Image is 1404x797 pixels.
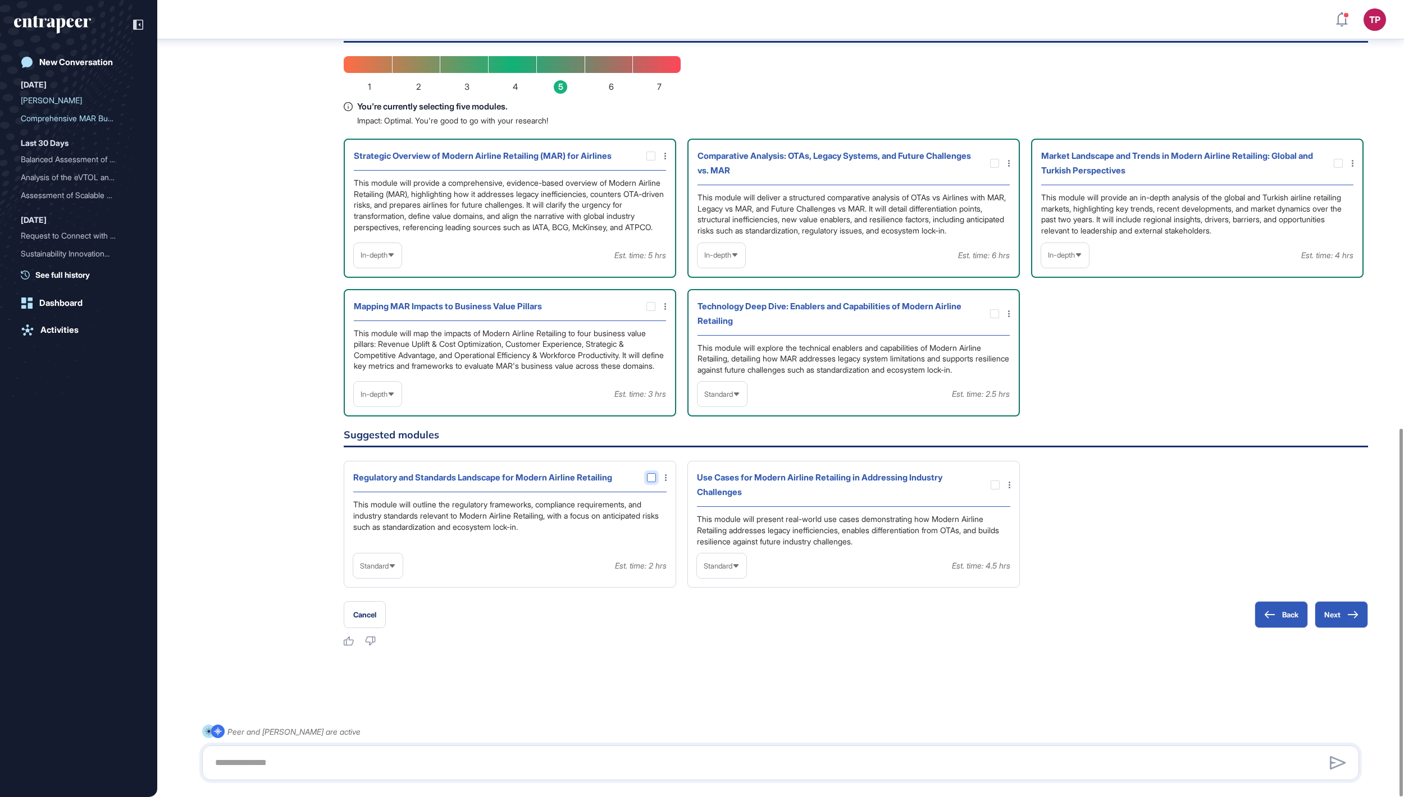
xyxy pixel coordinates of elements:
[698,299,972,328] div: Technology Deep Dive: Enablers and Capabilities of Modern Airline Retailing
[361,390,388,398] span: In-depth
[21,150,127,168] div: Balanced Assessment of AI...
[614,248,666,263] div: Est. time: 5 hrs
[35,269,90,281] span: See full history
[40,325,79,335] div: Activities
[14,292,143,314] a: Dashboard
[357,99,508,114] span: You're currently selecting five modules.
[357,116,548,126] p: Impact: Optimal. You're good to go with your research!
[353,470,612,485] div: Regulatory and Standards Landscape for Modern Airline Retailing
[513,80,518,94] span: 4
[21,227,127,245] div: Request to Connect with R...
[14,319,143,341] a: Activities
[704,562,732,570] span: Standard
[554,80,567,94] span: 5
[14,51,143,74] a: New Conversation
[1315,601,1368,628] button: Next
[344,601,386,628] button: Cancel
[21,269,143,281] a: See full history
[354,149,612,163] div: Strategic Overview of Modern Airline Retailing (MAR) for Airlines
[698,342,1010,375] div: This module will explore the technical enablers and capabilities of Modern Airline Retailing, det...
[1301,248,1353,263] div: Est. time: 4 hrs
[21,213,47,227] div: [DATE]
[464,80,469,94] span: 3
[21,168,136,186] div: Analysis of the eVTOL and Advanced Air Mobility Market: Current State, Future Outlook, Key Player...
[1048,251,1075,259] span: In-depth
[21,78,47,91] div: [DATE]
[21,186,127,204] div: Assessment of Scalable Su...
[21,245,127,263] div: Sustainability Innovation...
[361,251,388,259] span: In-depth
[21,109,127,127] div: Comprehensive MAR Busines...
[354,177,666,236] div: This module will provide a comprehensive, evidence-based overview of Modern Airline Retailing (MA...
[354,299,542,314] div: Mapping MAR Impacts to Business Value Pillars
[1041,149,1320,178] div: Market Landscape and Trends in Modern Airline Retailing: Global and Turkish Perspectives
[39,57,113,67] div: New Conversation
[21,109,136,127] div: Comprehensive MAR Business Value Report: Addressing Legacy Inefficiencies and OTA Risks for Airlines
[614,387,666,401] div: Est. time: 3 hrs
[704,251,731,259] span: In-depth
[21,227,136,245] div: Request to Connect with Reese
[21,150,136,168] div: Balanced Assessment of AI Adoption in Aviation: Real-World Impact vs. Hype and Strategic Insights
[360,562,389,570] span: Standard
[615,558,667,573] div: Est. time: 2 hrs
[698,149,972,178] div: Comparative Analysis: OTAs, Legacy Systems, and Future Challenges vs. MAR
[1255,601,1308,628] button: Back
[227,725,361,739] div: Peer and [PERSON_NAME] are active
[21,245,136,263] div: Sustainability Innovations in Aviation: Scalability, Adoption Trends, and Strategic Insights
[368,80,371,94] span: 1
[14,16,91,34] div: entrapeer-logo
[416,80,421,94] span: 2
[698,192,1010,236] div: This module will deliver a structured comparative analysis of OTAs vs Airlines with MAR, Legacy v...
[1364,8,1386,31] button: TP
[657,80,662,94] span: 7
[958,248,1010,263] div: Est. time: 6 hrs
[952,387,1010,401] div: Est. time: 2.5 hrs
[354,328,666,375] div: This module will map the impacts of Modern Airline Retailing to four business value pillars: Reve...
[609,80,614,94] span: 6
[39,298,83,308] div: Dashboard
[21,91,136,109] div: Reese
[353,499,667,547] div: This module will outline the regulatory frameworks, compliance requirements, and industry standar...
[952,558,1010,573] div: Est. time: 4.5 hrs
[21,136,69,150] div: Last 30 Days
[1041,192,1353,236] div: This module will provide an in-depth analysis of the global and Turkish airline retailing markets...
[697,470,971,500] div: Use Cases for Modern Airline Retailing in Addressing Industry Challenges
[697,514,1010,547] div: This module will present real-world use cases demonstrating how Modern Airline Retailing addresse...
[21,168,127,186] div: Analysis of the eVTOL and...
[21,186,136,204] div: Assessment of Scalable Sustainability Innovations in Aviation: Focus on SAF, Electrification, and...
[21,91,127,109] div: [PERSON_NAME]
[344,430,1368,447] h6: Suggested modules
[704,390,733,398] span: Standard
